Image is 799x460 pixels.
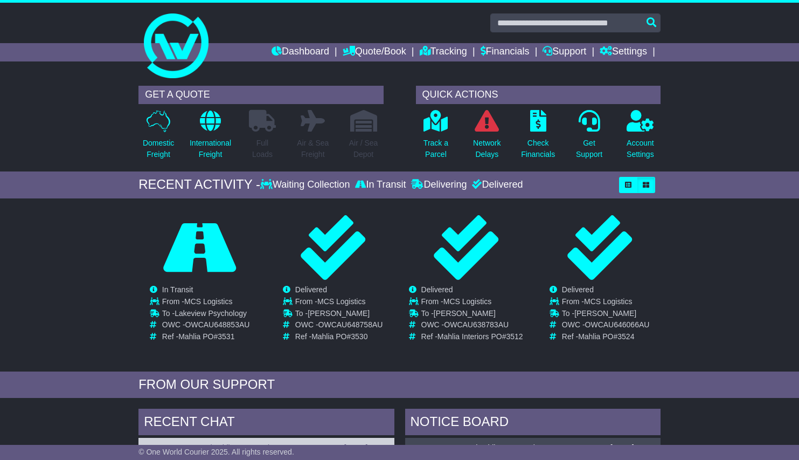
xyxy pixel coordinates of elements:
span: OWCAU648758AU [318,320,383,329]
div: NOTICE BOARD [405,409,661,438]
div: In Transit [352,179,408,191]
a: Support [543,43,586,61]
a: DomesticFreight [142,109,175,166]
td: OWC - [295,320,383,332]
span: Mahlia PO#3524 [578,332,634,341]
span: Delivered [295,285,327,294]
a: Settings [600,43,647,61]
div: [DATE] 12:20 [344,443,388,452]
div: GET A QUOTE [138,86,383,104]
span: Delivered [561,285,593,294]
div: ( ) [411,443,655,452]
a: Financials [481,43,530,61]
div: QUICK ACTIONS [416,86,661,104]
a: OWCAU646066AU [411,443,475,452]
a: Dashboard [272,43,329,61]
a: CheckFinancials [520,109,555,166]
p: Account Settings [627,138,654,160]
p: Track a Parcel [423,138,448,160]
td: From - [561,297,649,308]
span: OWCAU646066AU [585,320,649,329]
p: Domestic Freight [143,138,174,160]
a: OWCAU646237AU [144,443,209,452]
div: FROM OUR SUPPORT [138,377,661,393]
span: MCS Logistics [584,297,632,305]
td: To - [421,308,523,320]
div: RECENT CHAT [138,409,394,438]
span: OWCAU648853AU [185,320,250,329]
td: OWC - [162,320,250,332]
span: OWCAU638783AU [444,320,509,329]
td: Ref - [295,332,383,341]
span: Mahlia PO#3530 [311,332,367,341]
td: To - [561,308,649,320]
td: To - [295,308,383,320]
span: Mahlia Interiors PO#3512 [437,332,523,341]
p: Get Support [576,138,602,160]
td: From - [162,297,250,308]
span: Delivered [421,285,453,294]
span: In Transit [162,285,193,294]
span: Mahlia PO#3525 [212,443,268,452]
td: OWC - [421,320,523,332]
span: © One World Courier 2025. All rights reserved. [138,448,294,456]
p: Full Loads [249,138,276,160]
div: Waiting Collection [260,179,352,191]
td: Ref - [421,332,523,341]
div: Delivering [408,179,469,191]
span: [PERSON_NAME] [308,308,370,317]
div: RECENT ACTIVITY - [138,177,260,193]
td: OWC - [561,320,649,332]
p: International Freight [190,138,231,160]
span: Mahlia PO#3524 [477,443,533,452]
span: Mahlia PO#3531 [178,332,234,341]
a: GetSupport [575,109,603,166]
span: [PERSON_NAME] [434,308,496,317]
a: Tracking [420,43,467,61]
td: Ref - [561,332,649,341]
span: MCS Logistics [443,297,491,305]
a: InternationalFreight [189,109,232,166]
div: [DATE] 10:31 [610,443,655,452]
p: Air & Sea Freight [297,138,329,160]
a: Quote/Book [343,43,406,61]
span: MCS Logistics [317,297,365,305]
a: AccountSettings [626,109,655,166]
span: MCS Logistics [184,297,232,305]
p: Air / Sea Depot [349,138,378,160]
p: Network Delays [473,138,501,160]
p: Check Financials [521,138,555,160]
div: Delivered [469,179,523,191]
span: Lakeview Psychology [175,308,247,317]
td: Ref - [162,332,250,341]
a: NetworkDelays [473,109,501,166]
td: From - [421,297,523,308]
td: To - [162,308,250,320]
div: ( ) [144,443,388,452]
td: From - [295,297,383,308]
a: Track aParcel [423,109,449,166]
span: [PERSON_NAME] [574,308,636,317]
